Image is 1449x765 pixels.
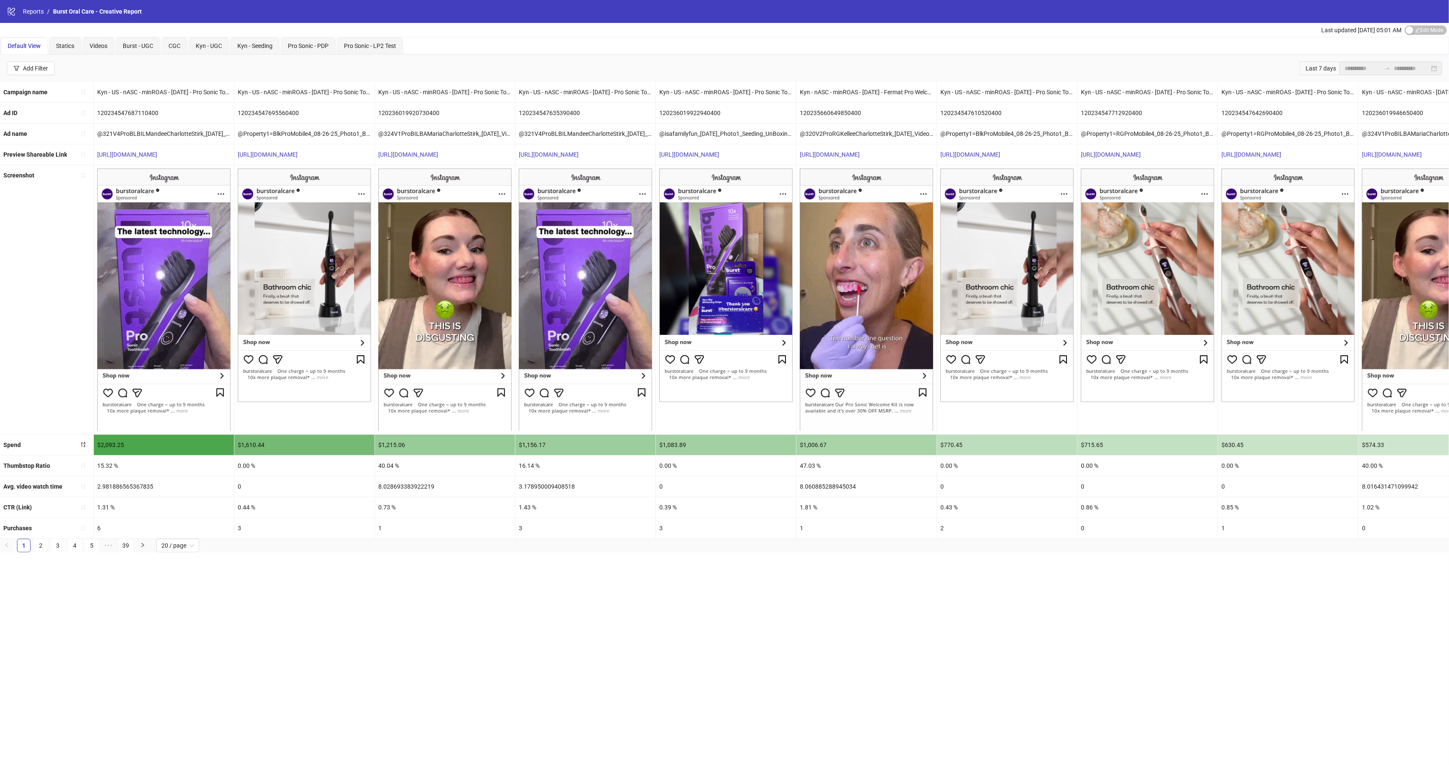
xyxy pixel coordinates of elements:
img: Screenshot 120234547610520400 [940,169,1074,402]
div: 120234547635390400 [515,103,656,123]
div: 1 [796,518,937,538]
div: 0 [937,476,1077,497]
div: 0 [1218,476,1358,497]
div: Page Size [156,539,199,552]
div: Kyn - US - nASC - minROAS - [DATE] - Pro Sonic Toothbrush - PDP [375,82,515,102]
div: $1,156.17 [515,435,656,455]
li: Next 5 Pages [102,539,115,552]
img: Screenshot 120234547635390400 [519,169,652,430]
button: Add Filter [7,62,55,75]
a: [URL][DOMAIN_NAME] [519,151,579,158]
span: Last updated [DATE] 05:01 AM [1321,27,1401,34]
a: 2 [34,539,47,552]
div: 120234547642690400 [1218,103,1358,123]
div: @isafamilyfun_[DATE]_Photo1_Seeding_UnBoxing_Bundle_BurstOralCare_ [656,124,796,144]
div: 120234547712920400 [1078,103,1218,123]
div: $1,610.44 [234,435,374,455]
div: $770.45 [937,435,1077,455]
span: filter [14,65,20,71]
div: Add Filter [23,65,48,72]
div: @Property1=RGProMobile4_08-26-25_Photo1_Brand_Review_ProSonicToothbrush_BurstOralCare_ [1078,124,1218,144]
span: CGC [169,42,180,49]
div: 0.39 % [656,497,796,517]
img: Screenshot 120234547687110400 [97,169,231,430]
a: [URL][DOMAIN_NAME] [1221,151,1281,158]
div: 2.981886565367835 [94,476,234,497]
div: $715.65 [1078,435,1218,455]
div: 120236019922940400 [656,103,796,123]
b: Purchases [3,525,32,532]
b: Ad ID [3,110,17,116]
div: Kyn - US - nASC - minROAS - [DATE] - Pro Sonic Toothbrush - PDP [656,82,796,102]
a: [URL][DOMAIN_NAME] [97,151,157,158]
b: Ad name [3,130,27,137]
a: 4 [68,539,81,552]
div: 2 [937,518,1077,538]
div: 8.028693383922219 [375,476,515,497]
a: [URL][DOMAIN_NAME] [238,151,298,158]
div: $1,006.67 [796,435,937,455]
div: 0 [234,476,374,497]
div: $630.45 [1218,435,1358,455]
div: Kyn - US - nASC - minROAS - [DATE] - Pro Sonic Toothbrush - PDP [937,82,1077,102]
div: @324V1ProBILBAMariaCharlotteStirk_[DATE]_Video1_Brand_Testimonial_ProSonicToothBrush_BurstOralCar... [375,124,515,144]
a: [URL][DOMAIN_NAME] [800,151,860,158]
div: 1 [375,518,515,538]
div: 8.060885288945034 [796,476,937,497]
div: $2,093.25 [94,435,234,455]
span: sort-descending [80,442,86,447]
span: left [4,543,9,548]
div: @320V2ProRGKelleeCharlotteStirk_[DATE]_Video1_Brand_Testimonial_ProSonicToothBrush_BurstOralCare_... [796,124,937,144]
div: 40.04 % [375,456,515,476]
span: to [1384,65,1390,72]
span: sort-ascending [80,484,86,489]
div: Kyn - US - nASC - minROAS - [DATE] - Pro Sonic Toothbrush - PDP [1218,82,1358,102]
div: @Property1=BlkProMobile4_08-26-25_Photo1_Brand_Review_ProSonicToothbrush_BurstOralCare_ [234,124,374,144]
div: Kyn - nASC - minROAS - [DATE] - Fermat Pro Welcome Kit 01 [796,82,937,102]
a: [URL][DOMAIN_NAME] [659,151,719,158]
div: 120236019920730400 [375,103,515,123]
span: Burst Oral Care - Creative Report [53,8,142,15]
li: 1 [17,539,31,552]
div: 3.178950009408518 [515,476,656,497]
a: 39 [119,539,132,552]
div: 1.43 % [515,497,656,517]
img: Screenshot 120234547695560400 [238,169,371,402]
a: [URL][DOMAIN_NAME] [378,151,438,158]
div: 0 [1078,476,1218,497]
li: 2 [34,539,48,552]
span: sort-ascending [80,504,86,510]
span: ••• [102,539,115,552]
div: 3 [515,518,656,538]
span: sort-ascending [80,89,86,95]
span: Default View [8,42,41,49]
b: Thumbstop Ratio [3,462,50,469]
a: 3 [51,539,64,552]
li: Next Page [136,539,149,552]
b: Preview Shareable Link [3,151,67,158]
div: Kyn - US - nASC - minROAS - [DATE] - Pro Sonic Toothbrush - LP2 [94,82,234,102]
img: Screenshot 120234547712920400 [1081,169,1214,402]
a: 5 [85,539,98,552]
div: 16.14 % [515,456,656,476]
div: @321V4ProBLBILMandeeCharlotteStirk_[DATE]_Video1_Brand_Testimonial_ProSonicToothBrush_BurstOralCa... [94,124,234,144]
li: 4 [68,539,82,552]
div: 0.44 % [234,497,374,517]
div: Kyn - US - nASC - minROAS - [DATE] - Pro Sonic Toothbrush - PDP [515,82,656,102]
div: $1,215.06 [375,435,515,455]
div: 1.81 % [796,497,937,517]
a: [URL][DOMAIN_NAME] [1362,151,1422,158]
li: 3 [51,539,65,552]
span: Kyn - Seeding [237,42,273,49]
a: [URL][DOMAIN_NAME] [1081,151,1141,158]
b: Screenshot [3,172,34,179]
div: 1.31 % [94,497,234,517]
div: Kyn - US - nASC - minROAS - [DATE] - Pro Sonic Toothbrush - LP2 [234,82,374,102]
div: 0.86 % [1078,497,1218,517]
img: Screenshot 120234547642690400 [1221,169,1355,402]
div: @Property1=BlkProMobile4_08-26-25_Photo1_Brand_Review_ProSonicToothbrush_BurstOralCare_ [937,124,1077,144]
div: 3 [656,518,796,538]
li: / [47,7,50,16]
span: right [140,543,145,548]
div: @Property1=RGProMobile4_08-26-25_Photo1_Brand_Review_ProSonicToothbrush_BurstOralCare_ [1218,124,1358,144]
